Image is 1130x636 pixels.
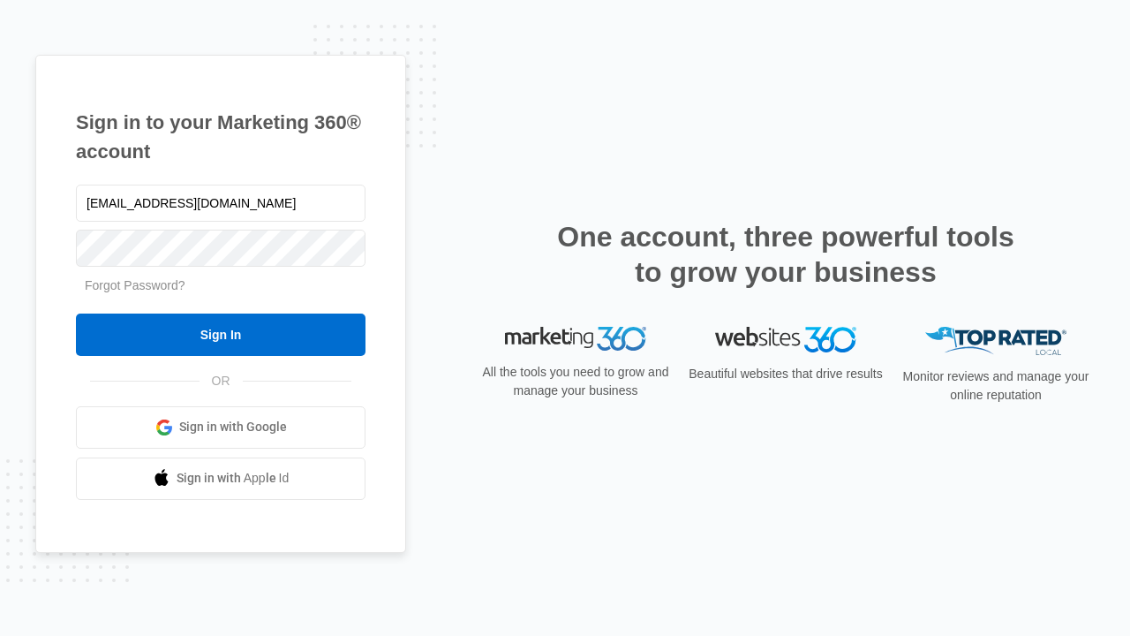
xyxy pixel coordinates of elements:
[85,278,185,292] a: Forgot Password?
[76,108,365,166] h1: Sign in to your Marketing 360® account
[925,327,1066,356] img: Top Rated Local
[76,458,365,500] a: Sign in with Apple Id
[76,314,365,356] input: Sign In
[179,418,287,436] span: Sign in with Google
[552,219,1020,290] h2: One account, three powerful tools to grow your business
[477,363,674,400] p: All the tools you need to grow and manage your business
[687,365,885,383] p: Beautiful websites that drive results
[715,327,856,352] img: Websites 360
[897,367,1095,405] p: Monitor reviews and manage your online reputation
[76,185,365,222] input: Email
[177,469,290,488] span: Sign in with Apple Id
[200,372,243,390] span: OR
[76,406,365,449] a: Sign in with Google
[505,327,646,352] img: Marketing 360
